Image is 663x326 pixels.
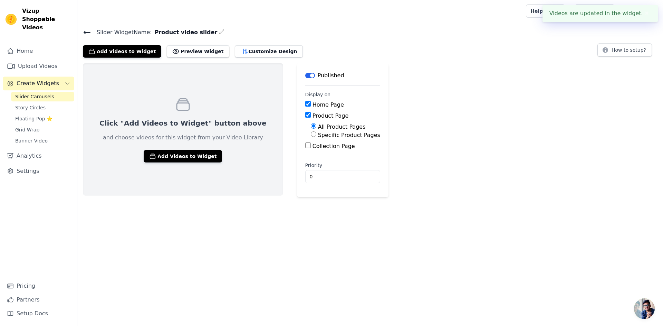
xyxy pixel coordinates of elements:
[3,44,74,58] a: Home
[3,279,74,293] a: Pricing
[318,124,366,130] label: All Product Pages
[305,162,380,169] label: Priority
[91,28,152,37] span: Slider Widget Name:
[144,150,222,162] button: Add Videos to Widget
[99,118,267,128] p: Click "Add Videos to Widget" button above
[634,298,655,319] a: Open chat
[11,114,74,124] a: Floating-Pop ⭐
[313,112,349,119] label: Product Page
[83,45,161,58] button: Add Videos to Widget
[643,9,651,18] button: Close
[631,5,657,17] p: Dorimeh
[15,93,54,100] span: Slider Carousels
[11,136,74,146] a: Banner Video
[620,5,657,17] button: D Dorimeh
[15,104,46,111] span: Story Circles
[3,59,74,73] a: Upload Videos
[318,71,344,80] p: Published
[22,7,71,32] span: Vizup Shoppable Videos
[15,137,48,144] span: Banner Video
[3,149,74,163] a: Analytics
[313,101,344,108] label: Home Page
[542,5,658,22] div: Videos are updated in the widget.
[597,43,652,57] button: How to setup?
[17,79,59,88] span: Create Widgets
[313,143,355,149] label: Collection Page
[235,45,303,58] button: Customize Design
[305,91,331,98] legend: Display on
[11,92,74,101] a: Slider Carousels
[526,4,565,18] a: Help Setup
[575,4,614,18] a: Book Demo
[3,307,74,320] a: Setup Docs
[318,132,380,138] label: Specific Product Pages
[11,103,74,112] a: Story Circles
[15,115,52,122] span: Floating-Pop ⭐
[597,48,652,55] a: How to setup?
[3,77,74,90] button: Create Widgets
[3,164,74,178] a: Settings
[152,28,218,37] span: Product video slider
[167,45,229,58] button: Preview Widget
[11,125,74,135] a: Grid Wrap
[219,28,224,37] div: Edit Name
[103,134,263,142] p: and choose videos for this widget from your Video Library
[3,293,74,307] a: Partners
[15,126,39,133] span: Grid Wrap
[6,14,17,25] img: Vizup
